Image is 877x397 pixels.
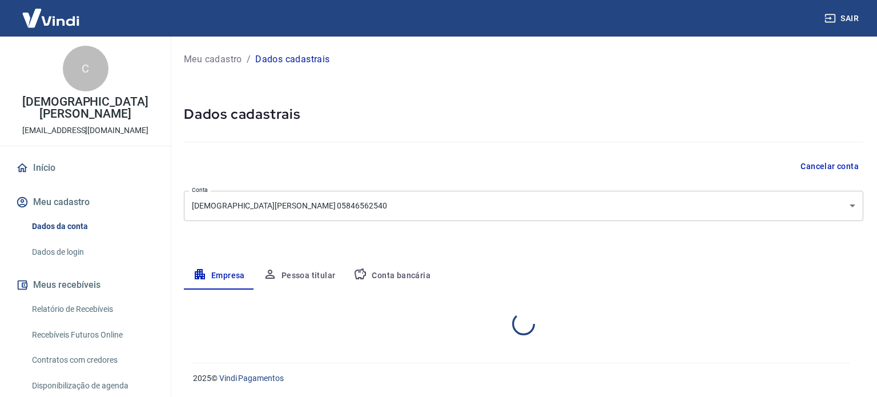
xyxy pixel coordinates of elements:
[822,8,863,29] button: Sair
[27,240,157,264] a: Dados de login
[254,262,345,290] button: Pessoa titular
[184,53,242,66] a: Meu cadastro
[247,53,251,66] p: /
[22,125,148,137] p: [EMAIL_ADDRESS][DOMAIN_NAME]
[63,46,108,91] div: C
[27,348,157,372] a: Contratos com credores
[27,323,157,347] a: Recebíveis Futuros Online
[14,272,157,298] button: Meus recebíveis
[796,156,863,177] button: Cancelar conta
[192,186,208,194] label: Conta
[9,96,162,120] p: [DEMOGRAPHIC_DATA][PERSON_NAME]
[27,298,157,321] a: Relatório de Recebíveis
[344,262,440,290] button: Conta bancária
[255,53,329,66] p: Dados cadastrais
[184,262,254,290] button: Empresa
[219,374,284,383] a: Vindi Pagamentos
[184,191,863,221] div: [DEMOGRAPHIC_DATA][PERSON_NAME] 05846562540
[14,190,157,215] button: Meu cadastro
[193,372,850,384] p: 2025 ©
[184,105,863,123] h5: Dados cadastrais
[14,1,88,35] img: Vindi
[27,215,157,238] a: Dados da conta
[14,155,157,181] a: Início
